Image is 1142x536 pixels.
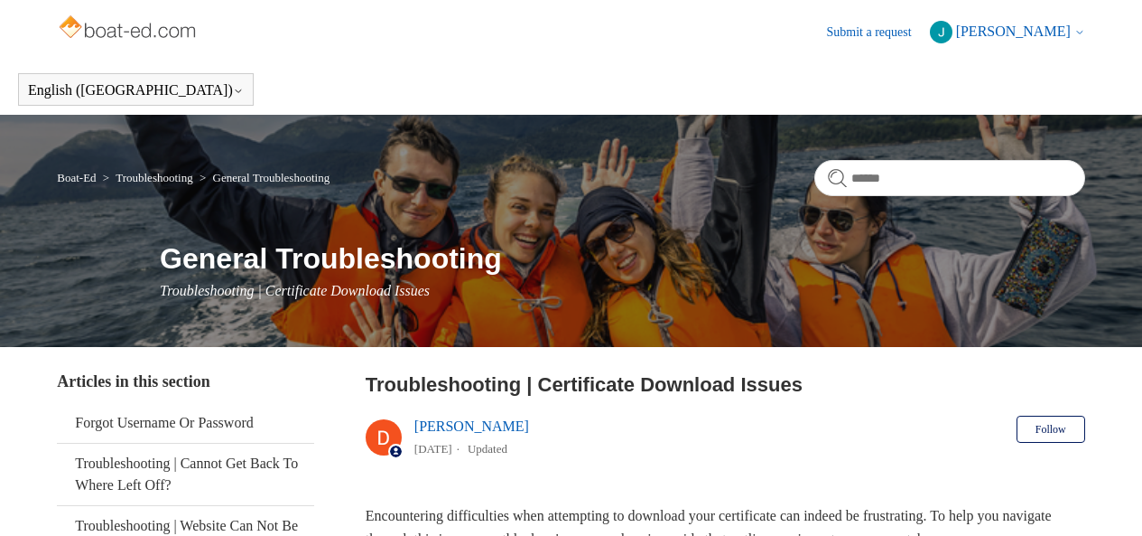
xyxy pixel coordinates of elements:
li: General Troubleshooting [196,171,330,184]
a: [PERSON_NAME] [414,418,529,434]
input: Search [814,160,1085,196]
span: [PERSON_NAME] [956,24,1071,39]
time: 03/14/2024, 13:15 [414,442,452,456]
img: Boat-Ed Help Center home page [57,11,200,47]
h2: Troubleshooting | Certificate Download Issues [366,370,1085,400]
button: Follow Article [1017,416,1085,443]
a: Boat-Ed [57,171,96,184]
a: General Troubleshooting [213,171,330,184]
span: Articles in this section [57,372,209,390]
li: Updated [468,442,507,456]
li: Boat-Ed [57,171,99,184]
a: Forgot Username Or Password [57,403,314,443]
a: Troubleshooting | Cannot Get Back To Where Left Off? [57,444,314,505]
div: Live chat [1095,489,1142,536]
a: Submit a request [827,23,930,42]
span: Troubleshooting | Certificate Download Issues [160,283,430,298]
button: [PERSON_NAME] [930,21,1085,43]
button: English ([GEOGRAPHIC_DATA]) [28,82,244,99]
a: Troubleshooting [116,171,192,184]
h1: General Troubleshooting [160,237,1085,280]
li: Troubleshooting [99,171,196,184]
